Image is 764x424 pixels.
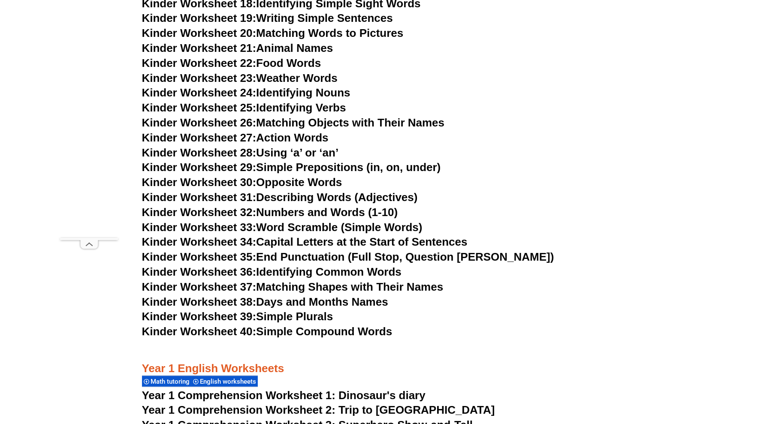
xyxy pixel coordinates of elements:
[142,325,257,338] span: Kinder Worksheet 40:
[151,378,193,385] span: Math tutoring
[142,221,423,234] a: Kinder Worksheet 33:Word Scramble (Simple Words)
[142,176,257,189] span: Kinder Worksheet 30:
[142,376,191,387] div: Math tutoring
[142,250,257,263] span: Kinder Worksheet 35:
[142,146,339,159] a: Kinder Worksheet 28:Using ‘a’ or ‘an’
[142,161,257,174] span: Kinder Worksheet 29:
[142,280,444,293] a: Kinder Worksheet 37:Matching Shapes with Their Names
[142,191,257,204] span: Kinder Worksheet 31:
[142,191,418,204] a: Kinder Worksheet 31:Describing Words (Adjectives)
[142,101,257,114] span: Kinder Worksheet 25:
[142,131,257,144] span: Kinder Worksheet 27:
[142,42,257,54] span: Kinder Worksheet 21:
[142,310,257,323] span: Kinder Worksheet 39:
[142,27,404,39] a: Kinder Worksheet 20:Matching Words to Pictures
[142,131,329,144] a: Kinder Worksheet 27:Action Words
[142,206,398,219] a: Kinder Worksheet 32:Numbers and Words (1-10)
[142,265,402,278] a: Kinder Worksheet 36:Identifying Common Words
[142,57,257,69] span: Kinder Worksheet 22:
[142,86,257,99] span: Kinder Worksheet 24:
[142,235,468,248] a: Kinder Worksheet 34:Capital Letters at the Start of Sentences
[142,86,350,99] a: Kinder Worksheet 24:Identifying Nouns
[142,389,426,402] a: Year 1 Comprehension Worksheet 1: Dinosaur's diary
[142,57,321,69] a: Kinder Worksheet 22:Food Words
[142,280,257,293] span: Kinder Worksheet 37:
[621,327,764,424] iframe: Chat Widget
[142,176,342,189] a: Kinder Worksheet 30:Opposite Words
[142,12,257,24] span: Kinder Worksheet 19:
[142,295,257,308] span: Kinder Worksheet 38:
[142,221,257,234] span: Kinder Worksheet 33:
[191,376,258,387] div: English worksheets
[142,161,441,174] a: Kinder Worksheet 29:Simple Prepositions (in, on, under)
[142,116,257,129] span: Kinder Worksheet 26:
[200,378,259,385] span: English worksheets
[142,265,257,278] span: Kinder Worksheet 36:
[142,361,622,376] h3: Year 1 English Worksheets
[142,403,495,416] a: Year 1 Comprehension Worksheet 2: Trip to [GEOGRAPHIC_DATA]
[142,325,393,338] a: Kinder Worksheet 40:Simple Compound Words
[142,12,393,24] a: Kinder Worksheet 19:Writing Simple Sentences
[142,42,333,54] a: Kinder Worksheet 21:Animal Names
[142,295,388,308] a: Kinder Worksheet 38:Days and Months Names
[142,27,257,39] span: Kinder Worksheet 20:
[142,235,257,248] span: Kinder Worksheet 34:
[142,72,257,84] span: Kinder Worksheet 23:
[142,101,346,114] a: Kinder Worksheet 25:Identifying Verbs
[142,206,257,219] span: Kinder Worksheet 32:
[142,146,257,159] span: Kinder Worksheet 28:
[142,116,445,129] a: Kinder Worksheet 26:Matching Objects with Their Names
[142,310,333,323] a: Kinder Worksheet 39:Simple Plurals
[142,72,338,84] a: Kinder Worksheet 23:Weather Words
[142,250,554,263] a: Kinder Worksheet 35:End Punctuation (Full Stop, Question [PERSON_NAME])
[60,21,118,238] iframe: Advertisement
